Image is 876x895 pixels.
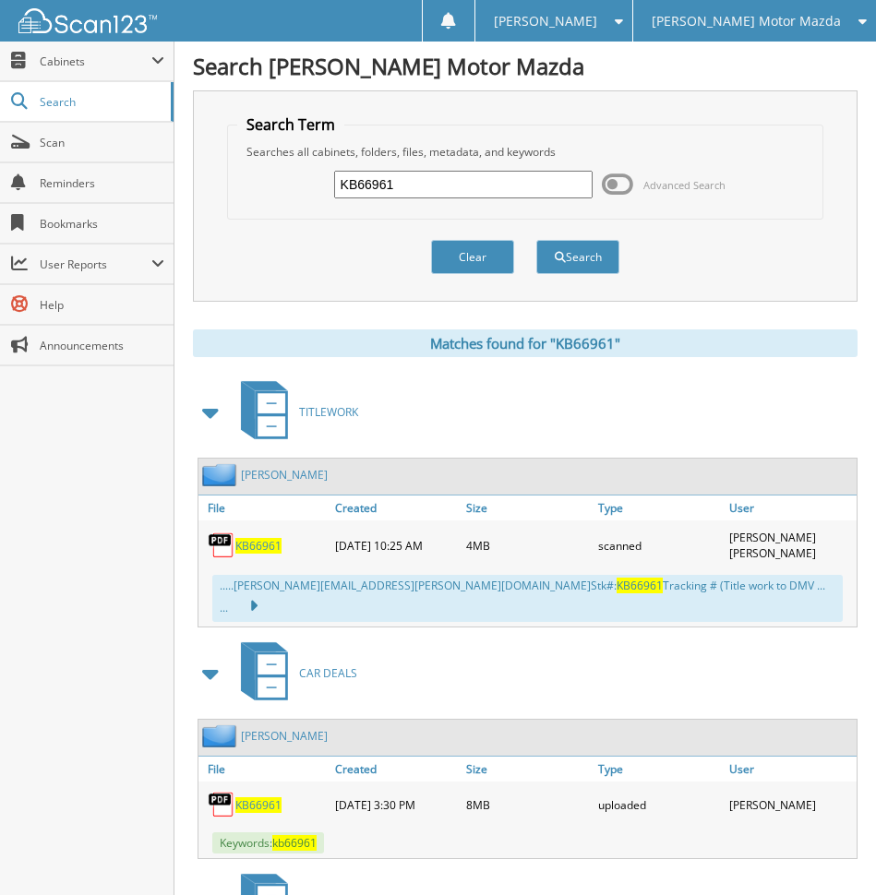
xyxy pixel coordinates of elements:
a: Size [462,757,594,782]
a: KB66961 [235,797,282,813]
div: Searches all cabinets, folders, files, metadata, and keywords [237,144,813,160]
a: CAR DEALS [230,637,357,710]
a: Created [330,495,462,520]
span: CAR DEALS [299,665,357,681]
a: File [198,757,330,782]
div: Matches found for "KB66961" [193,329,858,357]
span: [PERSON_NAME] Motor Mazda [652,16,841,27]
button: Clear [431,240,514,274]
span: Announcements [40,338,164,353]
div: ..... [PERSON_NAME][EMAIL_ADDRESS][PERSON_NAME][DOMAIN_NAME] Stk#: Tracking # (Title work to DMV ... [212,575,843,622]
span: Advanced Search [643,178,726,192]
a: [PERSON_NAME] [241,467,328,483]
span: Bookmarks [40,216,164,232]
button: Search [536,240,619,274]
a: User [725,757,857,782]
div: uploaded [594,786,726,823]
a: Type [594,757,726,782]
div: [DATE] 10:25 AM [330,525,462,566]
img: scan123-logo-white.svg [18,8,157,33]
img: folder2.png [202,463,241,486]
div: [DATE] 3:30 PM [330,786,462,823]
span: Keywords: [212,832,324,853]
div: 8MB [462,786,594,823]
a: KB66961 [235,538,282,554]
h1: Search [PERSON_NAME] Motor Mazda [193,51,858,81]
span: Scan [40,135,164,150]
span: kb66961 [272,835,317,851]
span: Cabinets [40,54,151,69]
img: PDF.png [208,791,235,818]
span: Help [40,297,164,313]
a: [PERSON_NAME] [241,728,328,744]
a: Type [594,495,726,520]
a: User [725,495,857,520]
span: TITLEWORK [299,404,358,420]
iframe: Chat Widget [784,806,876,895]
a: Size [462,495,594,520]
div: 4MB [462,525,594,566]
span: Reminders [40,175,164,191]
span: User Reports [40,257,151,272]
img: PDF.png [208,531,235,559]
span: [PERSON_NAME] [494,16,597,27]
img: folder2.png [202,724,241,747]
div: scanned [594,525,726,566]
a: File [198,495,330,520]
div: [PERSON_NAME] [PERSON_NAME] [725,525,857,566]
div: [PERSON_NAME] [725,786,857,823]
span: KB66961 [617,578,663,593]
span: Search [40,94,162,110]
a: TITLEWORK [230,376,358,448]
a: Created [330,757,462,782]
legend: Search Term [237,114,344,135]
